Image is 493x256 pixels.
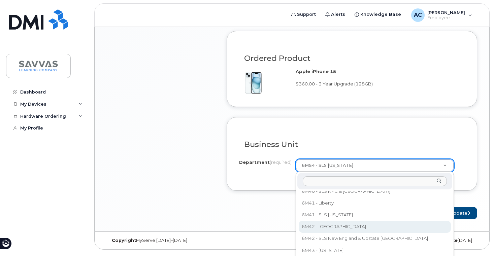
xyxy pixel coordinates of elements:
iframe: Messenger Launcher [464,227,488,251]
div: 6M40 - SLS NYC & [GEOGRAPHIC_DATA] [299,186,451,196]
div: 6M43 - [US_STATE] [299,245,451,256]
div: 6M41 - Liberty [299,198,451,208]
div: 6M42 - [GEOGRAPHIC_DATA] [299,221,451,232]
div: 6M41 - SLS [US_STATE] [299,210,451,220]
div: 6M42 - SLS New England & Upstate [GEOGRAPHIC_DATA] [299,233,451,244]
